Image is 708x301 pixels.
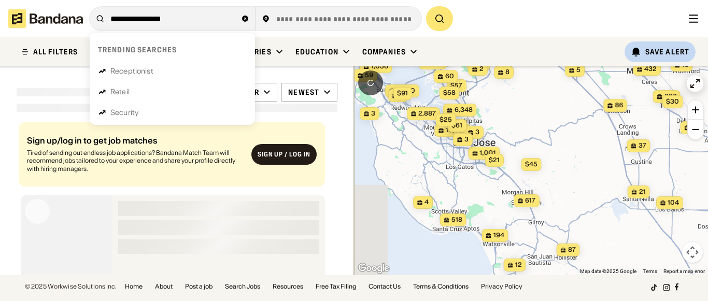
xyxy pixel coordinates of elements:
img: Bandana logotype [8,9,83,28]
div: Save Alert [645,47,689,56]
div: Trending searches [98,45,177,54]
span: 15 [682,61,688,69]
img: Google [357,262,391,275]
a: Terms & Conditions [413,283,469,290]
span: 1,001 [479,149,495,157]
div: Tired of sending out endless job applications? Bandana Match Team will recommend jobs tailored to... [27,149,243,173]
span: 2,887 [418,109,436,118]
a: Post a job [185,283,213,290]
span: 87 [568,246,575,254]
a: Privacy Policy [481,283,522,290]
a: Home [125,283,143,290]
div: Security [110,109,139,116]
a: Free Tax Filing [316,283,356,290]
span: $61 [451,121,462,129]
a: Report a map error [663,268,705,274]
div: Retail [110,88,130,95]
a: About [155,283,173,290]
span: 387 [664,92,676,101]
span: 60 [445,72,454,81]
span: 1,056 [371,62,388,71]
div: Receptionist [110,67,153,75]
span: 104 [668,198,679,207]
span: 3 [371,109,375,118]
span: 432 [644,65,657,74]
div: grid [17,118,337,275]
span: 37 [638,141,646,150]
a: Resources [273,283,303,290]
div: © 2025 Workwise Solutions Inc. [25,283,117,290]
div: Companies [362,47,406,56]
span: $45 [525,160,537,168]
span: 13,694 [446,126,466,135]
span: $25 [439,116,451,123]
span: 266 [430,59,443,67]
div: Sign up / Log in [258,150,310,159]
div: Newest [288,88,319,97]
div: Education [295,47,338,56]
span: $58 [443,89,455,96]
span: $91 [397,89,408,97]
span: $57 [450,81,462,89]
a: Terms (opens in new tab) [643,268,657,274]
span: 3 [464,135,469,144]
span: 59 [365,71,373,80]
span: 194 [493,231,504,240]
div: Sign up/log in to get job matches [27,136,243,145]
span: 3 [475,128,479,137]
a: Contact Us [369,283,401,290]
span: 5 [576,66,580,75]
span: 518 [451,216,462,224]
span: 2 [479,65,484,74]
span: $30 [666,97,679,105]
span: 4,220 [397,87,415,95]
span: 6,348 [454,106,472,114]
span: 86 [615,101,623,110]
span: 8 [505,68,509,77]
span: 21 [639,188,645,196]
span: 4 [424,198,429,207]
button: Map camera controls [682,242,703,263]
span: 617 [525,196,535,205]
div: ALL FILTERS [33,48,78,55]
span: $21 [489,156,500,164]
span: Map data ©2025 Google [580,268,636,274]
a: Search Jobs [225,283,260,290]
a: Open this area in Google Maps (opens a new window) [357,262,391,275]
span: 12 [515,261,521,269]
